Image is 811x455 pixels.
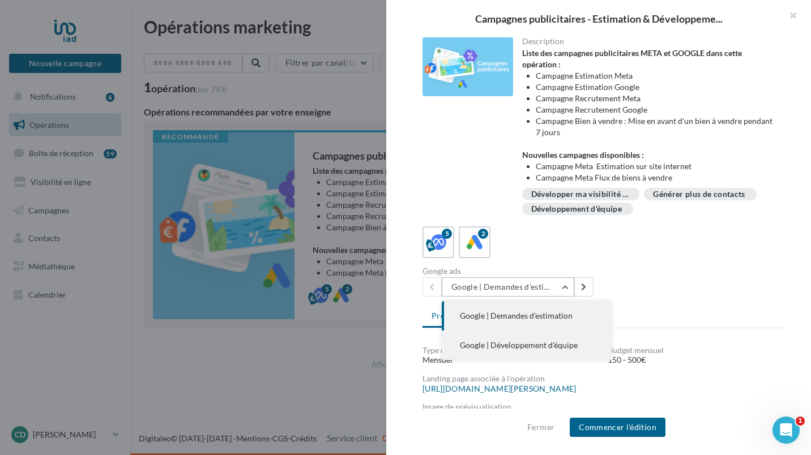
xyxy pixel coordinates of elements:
li: Campagne Estimation Meta [536,70,775,81]
span: 1 [796,417,805,426]
div: Développement d'équipe [531,205,622,213]
button: Commencer l'édition [570,418,665,437]
div: Landing page associée à l'opération [422,375,784,383]
strong: Nouvelles campagnes disponibles : [522,150,644,160]
div: Description [522,37,775,45]
div: Type de campagne [422,346,599,354]
button: Google | Développement d'équipe [442,330,612,360]
div: 150 - 500€ [608,354,784,366]
button: Google | Demandes d'estimation [442,301,612,330]
li: Campagne Bien à vendre : Mise en avant d'un bien à vendre pendant 7 jours [536,115,775,138]
li: Campagne Meta Flux de biens à vendre [536,172,775,183]
div: 2 [478,229,488,239]
li: Campagne Recrutement Google [536,104,775,115]
li: Campagne Estimation Google [536,81,775,93]
div: Google ads [422,267,599,275]
span: Développer ma visibilité ... [531,190,629,198]
span: Google | Développement d'équipe [460,340,578,350]
div: Mensuel [422,354,599,366]
iframe: Intercom live chat [772,417,800,444]
button: Google | Demandes d'estimation [442,277,574,297]
span: Google | Demandes d'estimation [460,311,573,320]
li: Campagne Meta Estimation sur site internet [536,161,775,172]
strong: Liste des campagnes publicitaires META et GOOGLE dans cette opération : [522,48,742,69]
div: Générer plus de contacts [653,190,745,199]
div: Budget mensuel [608,346,784,354]
span: Campagnes publicitaires - Estimation & Développeme... [475,14,723,24]
a: [URL][DOMAIN_NAME][PERSON_NAME] [422,384,577,393]
div: 5 [442,229,452,239]
li: Campagne Recrutement Meta [536,93,775,104]
div: Image de prévisualisation [422,403,784,411]
button: Fermer [523,420,559,434]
